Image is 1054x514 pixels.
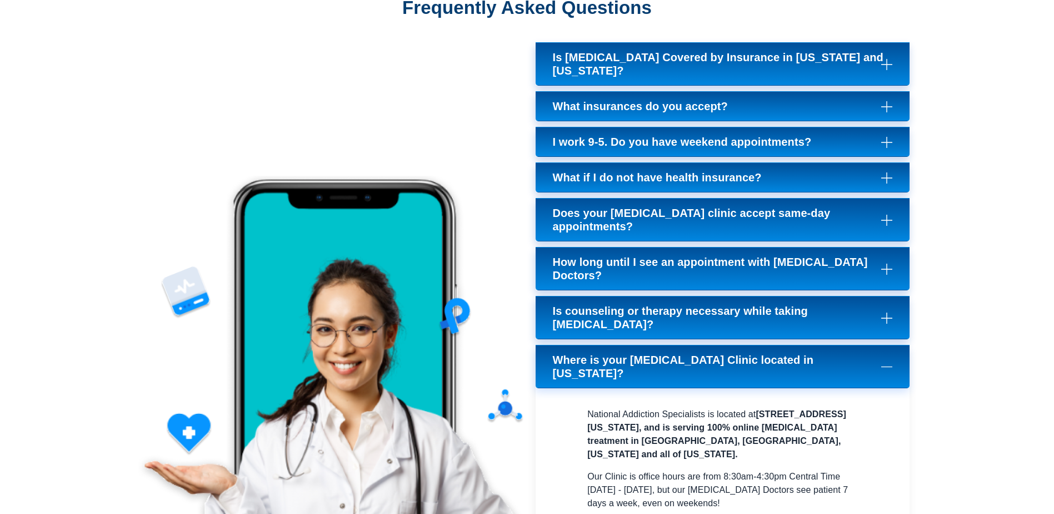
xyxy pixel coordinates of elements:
[536,296,910,339] a: Is counseling or therapy necessary while taking [MEDICAL_DATA]?
[587,470,857,510] p: Our Clinic is office hours are from 8:30am-4:30pm Central Time [DATE] - [DATE], but our [MEDICAL_...
[536,162,910,192] a: What if I do not have health insurance?
[553,171,767,184] span: What if I do not have health insurance?
[536,42,910,86] a: Is [MEDICAL_DATA] Covered by Insurance in [US_STATE] and [US_STATE]?
[587,409,846,459] strong: [STREET_ADDRESS][US_STATE], and is serving 100% online [MEDICAL_DATA] treatment in [GEOGRAPHIC_DA...
[536,127,910,157] a: I work 9-5. Do you have weekend appointments?
[553,255,893,282] span: How long until I see an appointment with [MEDICAL_DATA] Doctors?
[553,51,893,77] span: Is [MEDICAL_DATA] Covered by Insurance in [US_STATE] and [US_STATE]?
[536,345,910,388] a: Where is your [MEDICAL_DATA] Clinic located in [US_STATE]?
[536,91,910,121] a: What insurances do you accept?
[553,100,733,113] span: What insurances do you accept?
[536,247,910,290] a: How long until I see an appointment with [MEDICAL_DATA] Doctors?
[553,353,893,380] span: Where is your [MEDICAL_DATA] Clinic located in [US_STATE]?
[553,206,893,233] span: Does your [MEDICAL_DATA] clinic accept same-day appointments?
[553,304,893,331] span: Is counseling or therapy necessary while taking [MEDICAL_DATA]?
[536,198,910,241] a: Does your [MEDICAL_DATA] clinic accept same-day appointments?
[587,408,857,461] p: National Addiction Specialists is located at
[553,135,817,149] span: I work 9-5. Do you have weekend appointments?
